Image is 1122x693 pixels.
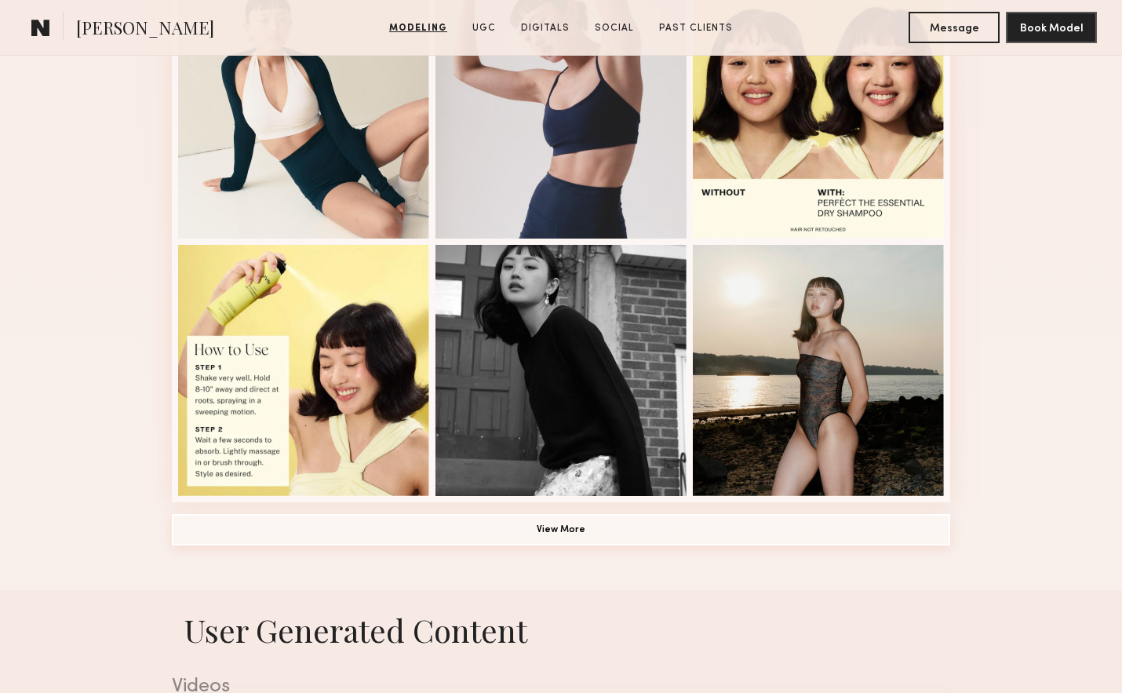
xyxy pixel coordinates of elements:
[515,21,576,35] a: Digitals
[466,21,502,35] a: UGC
[76,16,214,43] span: [PERSON_NAME]
[383,21,454,35] a: Modeling
[909,12,1000,43] button: Message
[653,21,739,35] a: Past Clients
[159,609,963,651] h1: User Generated Content
[1006,12,1097,43] button: Book Model
[172,514,950,545] button: View More
[588,21,640,35] a: Social
[1006,20,1097,34] a: Book Model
